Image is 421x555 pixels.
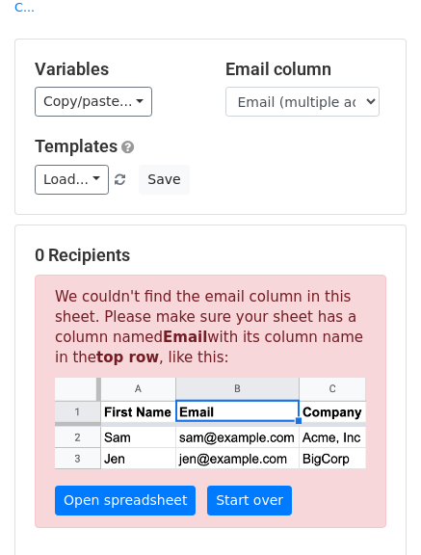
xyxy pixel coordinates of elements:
[35,165,109,195] a: Load...
[35,87,152,117] a: Copy/paste...
[96,349,159,366] strong: top row
[35,245,386,266] h5: 0 Recipients
[35,59,197,80] h5: Variables
[35,136,118,156] a: Templates
[325,462,421,555] iframe: Chat Widget
[163,329,207,346] strong: Email
[207,486,292,515] a: Start over
[55,378,366,468] img: google_sheets_email_column-fe0440d1484b1afe603fdd0efe349d91248b687ca341fa437c667602712cb9b1.png
[55,486,196,515] a: Open spreadsheet
[225,59,387,80] h5: Email column
[35,275,386,527] p: We couldn't find the email column in this sheet. Please make sure your sheet has a column named w...
[139,165,189,195] button: Save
